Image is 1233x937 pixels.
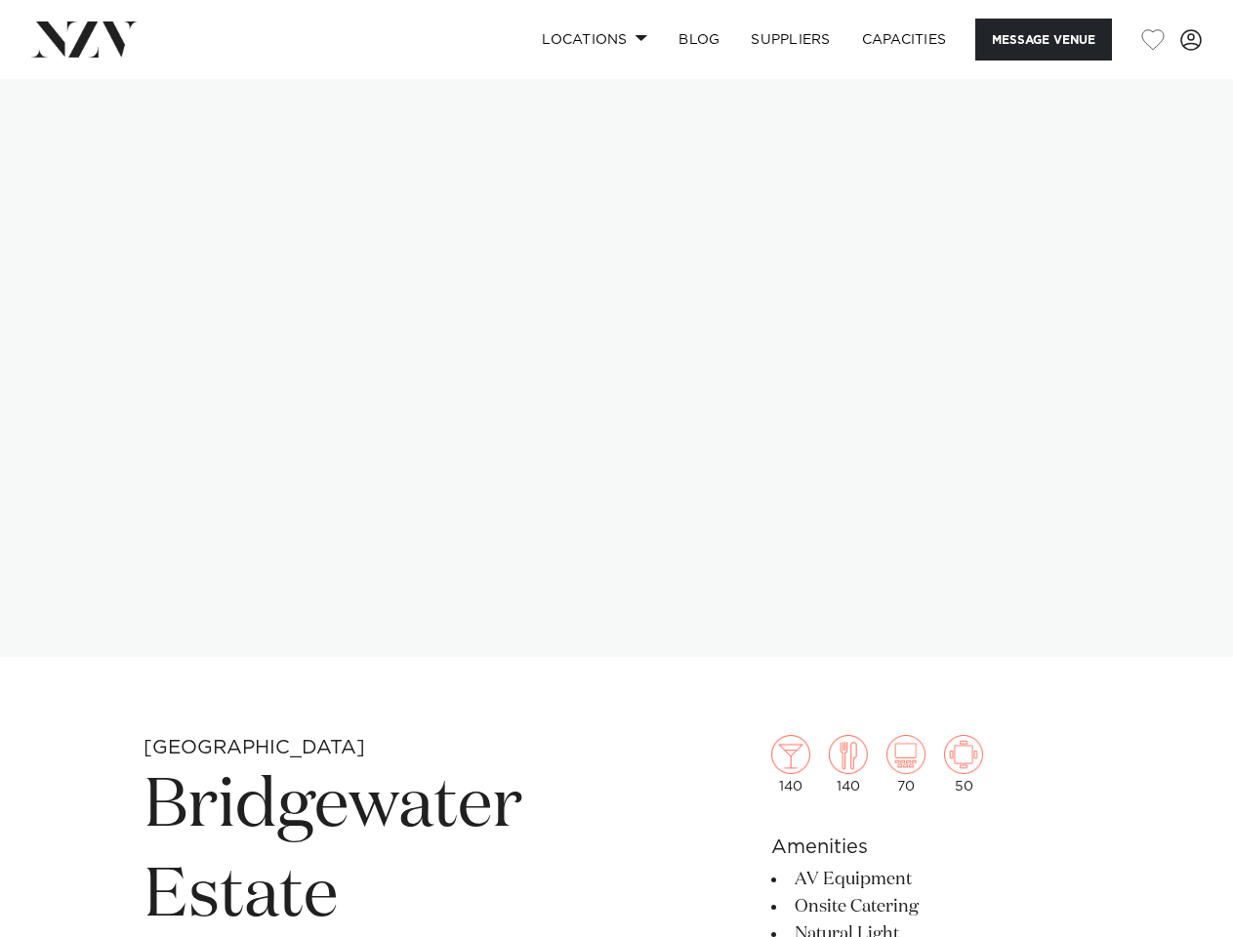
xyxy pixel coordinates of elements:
li: Onsite Catering [771,893,1089,920]
button: Message Venue [975,19,1112,61]
img: theatre.png [886,735,925,774]
a: Locations [526,19,663,61]
a: BLOG [663,19,735,61]
small: [GEOGRAPHIC_DATA] [144,738,365,757]
img: nzv-logo.png [31,21,138,57]
div: 140 [829,735,868,794]
img: cocktail.png [771,735,810,774]
h6: Amenities [771,833,1089,862]
div: 70 [886,735,925,794]
div: 50 [944,735,983,794]
div: 140 [771,735,810,794]
a: Capacities [846,19,963,61]
li: AV Equipment [771,866,1089,893]
a: SUPPLIERS [735,19,845,61]
img: meeting.png [944,735,983,774]
img: dining.png [829,735,868,774]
